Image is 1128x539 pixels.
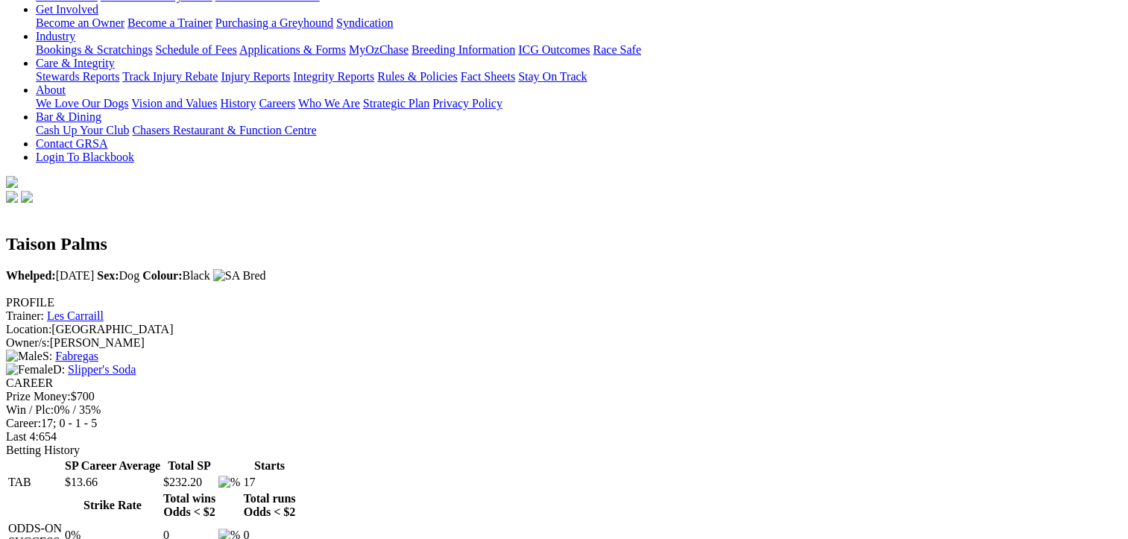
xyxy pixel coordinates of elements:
[36,97,128,110] a: We Love Our Dogs
[259,97,295,110] a: Careers
[132,124,316,136] a: Chasers Restaurant & Function Centre
[377,70,458,83] a: Rules & Policies
[220,97,256,110] a: History
[6,430,1122,444] div: 654
[142,269,182,282] b: Colour:
[461,70,515,83] a: Fact Sheets
[6,269,56,282] b: Whelped:
[36,137,107,150] a: Contact GRSA
[36,70,1122,83] div: Care & Integrity
[432,97,502,110] a: Privacy Policy
[64,491,161,520] th: Strike Rate
[64,475,161,490] td: $13.66
[36,43,152,56] a: Bookings & Scratchings
[242,475,296,490] td: 17
[363,97,429,110] a: Strategic Plan
[215,16,333,29] a: Purchasing a Greyhound
[55,350,98,362] a: Fabregas
[293,70,374,83] a: Integrity Reports
[36,83,66,96] a: About
[36,16,125,29] a: Become an Owner
[6,296,1122,309] div: PROFILE
[6,363,65,376] span: D:
[6,444,1122,457] div: Betting History
[36,57,115,69] a: Care & Integrity
[36,16,1122,30] div: Get Involved
[242,491,296,520] th: Total runs Odds < $2
[239,43,346,56] a: Applications & Forms
[6,417,1122,430] div: 17; 0 - 1 - 5
[6,350,42,363] img: Male
[36,3,98,16] a: Get Involved
[298,97,360,110] a: Who We Are
[127,16,212,29] a: Become a Trainer
[6,336,50,349] span: Owner/s:
[36,43,1122,57] div: Industry
[6,403,54,416] span: Win / Plc:
[6,430,39,443] span: Last 4:
[242,458,296,473] th: Starts
[218,476,240,489] img: %
[213,269,266,283] img: SA Bred
[349,43,409,56] a: MyOzChase
[163,458,216,473] th: Total SP
[163,475,216,490] td: $232.20
[97,269,139,282] span: Dog
[221,70,290,83] a: Injury Reports
[36,151,134,163] a: Login To Blackbook
[336,16,393,29] a: Syndication
[97,269,119,282] b: Sex:
[518,43,590,56] a: ICG Outcomes
[36,97,1122,110] div: About
[7,475,63,490] td: TAB
[6,323,1122,336] div: [GEOGRAPHIC_DATA]
[142,269,210,282] span: Black
[47,309,104,322] a: Les Carraill
[155,43,236,56] a: Schedule of Fees
[6,350,52,362] span: S:
[163,491,216,520] th: Total wins Odds < $2
[6,336,1122,350] div: [PERSON_NAME]
[6,269,94,282] span: [DATE]
[21,191,33,203] img: twitter.svg
[36,30,75,42] a: Industry
[593,43,640,56] a: Race Safe
[68,363,136,376] a: Slipper's Soda
[6,309,44,322] span: Trainer:
[6,403,1122,417] div: 0% / 35%
[6,323,51,335] span: Location:
[6,376,1122,390] div: CAREER
[6,191,18,203] img: facebook.svg
[36,124,1122,137] div: Bar & Dining
[122,70,218,83] a: Track Injury Rebate
[6,390,71,403] span: Prize Money:
[36,70,119,83] a: Stewards Reports
[6,176,18,188] img: logo-grsa-white.png
[518,70,587,83] a: Stay On Track
[64,458,161,473] th: SP Career Average
[6,390,1122,403] div: $700
[36,124,129,136] a: Cash Up Your Club
[6,417,41,429] span: Career:
[6,234,1122,254] h2: Taison Palms
[6,363,53,376] img: Female
[36,110,101,123] a: Bar & Dining
[131,97,217,110] a: Vision and Values
[412,43,515,56] a: Breeding Information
